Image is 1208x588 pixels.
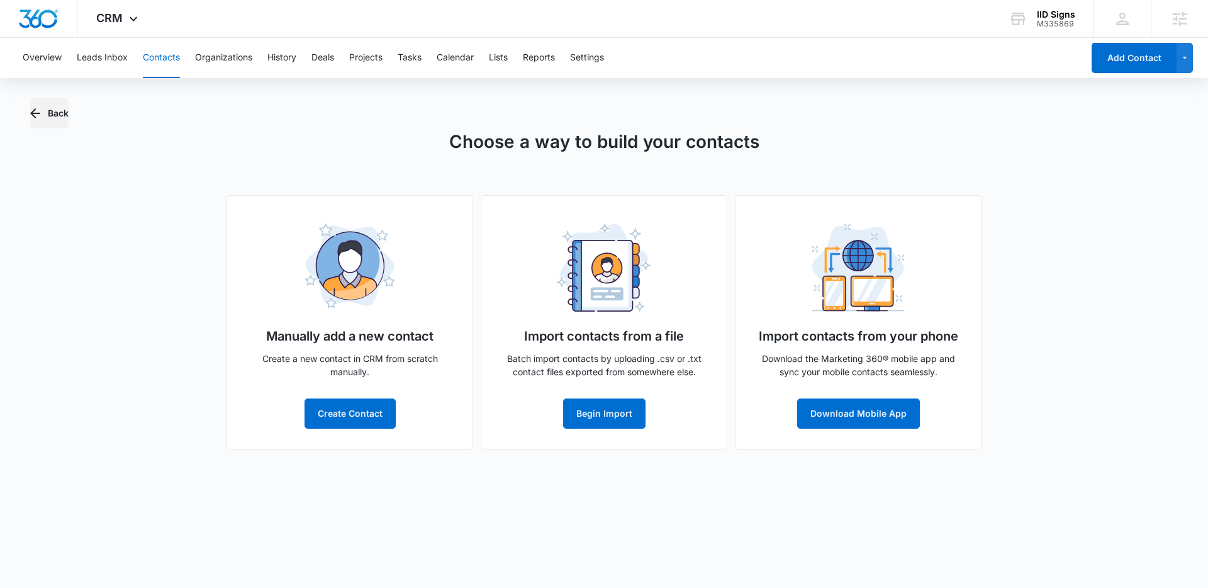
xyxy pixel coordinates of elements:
[570,38,604,78] button: Settings
[143,38,180,78] button: Contacts
[266,327,433,346] h5: Manually add a new contact
[23,38,62,78] button: Overview
[311,38,334,78] button: Deals
[449,128,759,155] h1: Choose a way to build your contacts
[30,98,69,128] button: Back
[247,352,452,378] p: Create a new contact in CRM from scratch manually.
[267,38,296,78] button: History
[1037,20,1075,28] div: account id
[96,11,123,25] span: CRM
[489,38,508,78] button: Lists
[195,38,252,78] button: Organizations
[797,399,920,429] button: Download Mobile App
[437,38,474,78] button: Calendar
[77,38,128,78] button: Leads Inbox
[523,38,555,78] button: Reports
[398,38,422,78] button: Tasks
[305,399,396,429] button: Create Contact
[759,327,958,346] h5: Import contacts from your phone
[1092,43,1177,73] button: Add Contact
[524,327,684,346] h5: Import contacts from a file
[349,38,383,78] button: Projects
[501,352,707,378] p: Batch import contacts by uploading .csv or .txt contact files exported from somewhere else.
[563,399,646,429] button: Begin Import
[1037,9,1075,20] div: account name
[756,352,961,378] p: Download the Marketing 360® mobile app and sync your mobile contacts seamlessly.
